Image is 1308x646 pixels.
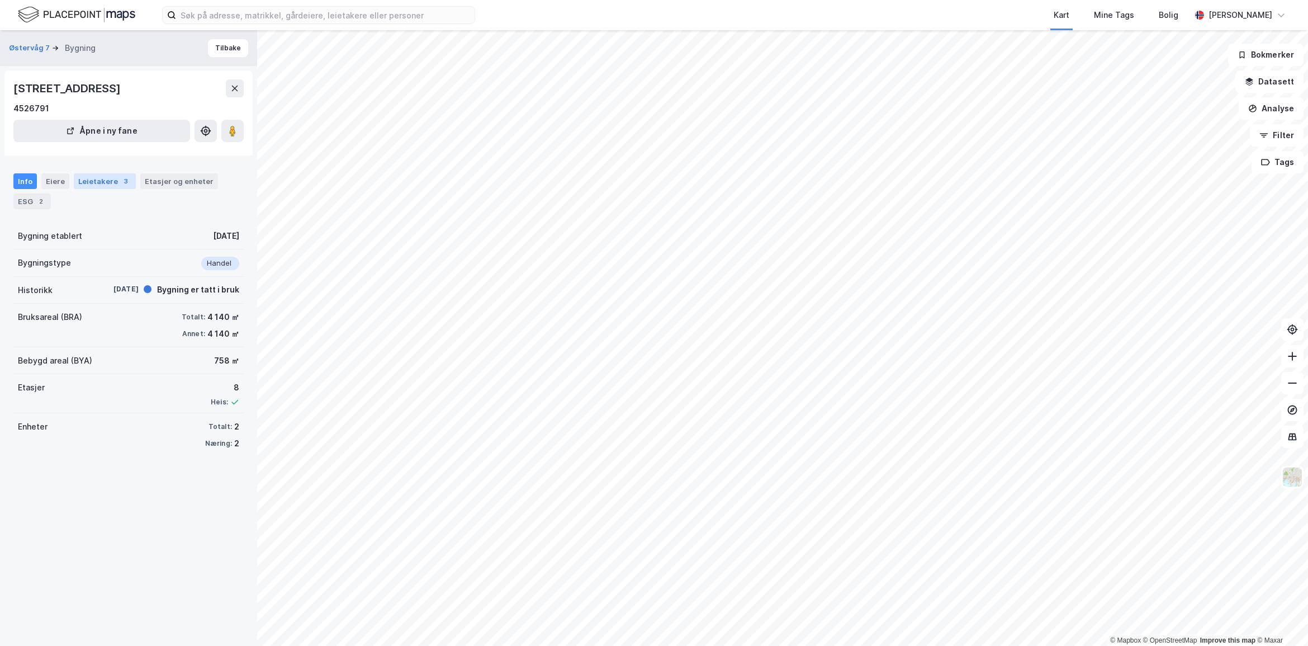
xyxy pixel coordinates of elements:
[1252,592,1308,646] div: Kontrollprogram for chat
[1209,8,1272,22] div: [PERSON_NAME]
[1110,636,1141,644] a: Mapbox
[1094,8,1134,22] div: Mine Tags
[234,420,239,433] div: 2
[157,283,239,296] div: Bygning er tatt i bruk
[18,5,135,25] img: logo.f888ab2527a4732fd821a326f86c7f29.svg
[182,313,205,322] div: Totalt:
[208,422,232,431] div: Totalt:
[182,329,205,338] div: Annet:
[1282,466,1303,488] img: Z
[214,354,239,367] div: 758 ㎡
[13,173,37,189] div: Info
[1054,8,1069,22] div: Kart
[234,437,239,450] div: 2
[1228,44,1304,66] button: Bokmerker
[13,79,123,97] div: [STREET_ADDRESS]
[208,39,248,57] button: Tilbake
[213,229,239,243] div: [DATE]
[205,439,232,448] div: Næring:
[1235,70,1304,93] button: Datasett
[1252,151,1304,173] button: Tags
[65,41,96,55] div: Bygning
[18,256,71,270] div: Bygningstype
[1200,636,1255,644] a: Improve this map
[145,176,214,186] div: Etasjer og enheter
[1159,8,1178,22] div: Bolig
[13,102,49,115] div: 4526791
[13,120,190,142] button: Åpne i ny fane
[18,310,82,324] div: Bruksareal (BRA)
[211,398,228,407] div: Heis:
[9,43,52,54] button: Østervåg 7
[18,284,53,297] div: Historikk
[207,310,239,324] div: 4 140 ㎡
[41,173,69,189] div: Eiere
[18,354,92,367] div: Bebygd areal (BYA)
[35,196,46,207] div: 2
[120,176,131,187] div: 3
[18,381,45,394] div: Etasjer
[207,327,239,341] div: 4 140 ㎡
[18,229,82,243] div: Bygning etablert
[74,173,136,189] div: Leietakere
[1239,97,1304,120] button: Analyse
[18,420,48,433] div: Enheter
[1252,592,1308,646] iframe: Chat Widget
[94,284,139,294] div: [DATE]
[13,194,51,209] div: ESG
[176,7,475,23] input: Søk på adresse, matrikkel, gårdeiere, leietakere eller personer
[1250,124,1304,147] button: Filter
[1143,636,1197,644] a: OpenStreetMap
[211,381,239,394] div: 8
